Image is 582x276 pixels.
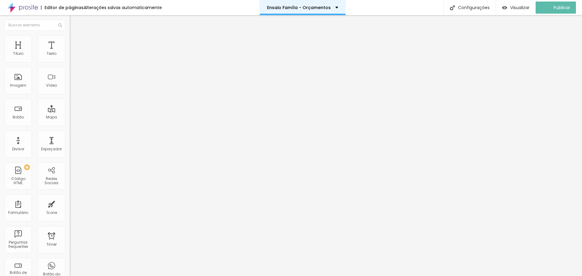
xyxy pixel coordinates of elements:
[41,147,62,151] div: Espaçador
[6,177,30,185] div: Código HTML
[5,20,65,31] input: Buscar elemento
[13,52,23,56] div: Título
[41,5,84,10] div: Editor de páginas
[46,115,57,119] div: Mapa
[39,177,63,185] div: Redes Sociais
[8,211,28,215] div: Formulário
[554,5,570,10] span: Publicar
[12,147,24,151] div: Divisor
[502,5,507,10] img: view-1.svg
[267,5,331,10] p: Ensaio Famíla - Orçamentos
[510,5,530,10] span: Visualizar
[46,242,57,247] div: Timer
[58,23,62,27] img: Icone
[10,83,26,88] div: Imagem
[6,240,30,249] div: Perguntas frequentes
[70,15,582,276] iframe: Editor
[47,52,56,56] div: Texto
[536,2,576,14] button: Publicar
[46,83,57,88] div: Vídeo
[450,5,455,10] img: Icone
[46,211,57,215] div: Ícone
[13,115,24,119] div: Botão
[496,2,536,14] button: Visualizar
[84,5,162,10] div: Alterações salvas automaticamente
